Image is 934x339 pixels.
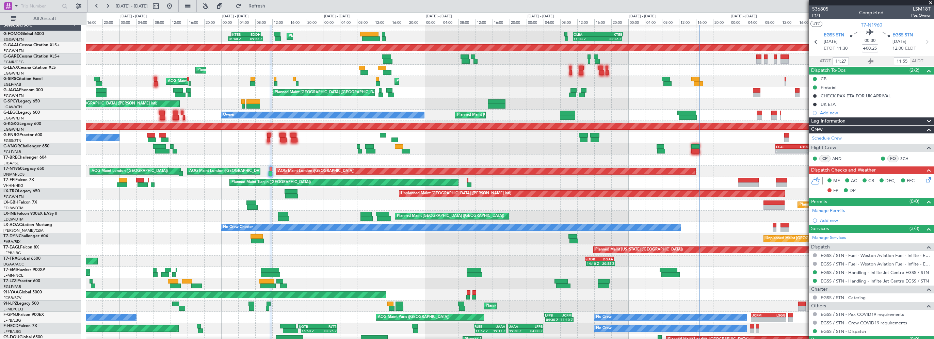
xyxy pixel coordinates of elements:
[3,257,41,261] a: T7-TRXGlobal 6500
[885,178,896,184] span: DFC,
[3,217,23,222] a: EDLW/DTM
[401,189,511,199] div: Unplanned Maint [GEOGRAPHIC_DATA] ([PERSON_NAME] Intl)
[3,290,42,294] a: 9H-YAAGlobal 5000
[3,302,17,306] span: 9H-LPZ
[319,329,337,333] div: 03:25 Z
[426,14,452,19] div: [DATE] - [DATE]
[909,67,919,74] span: (2/2)
[221,19,238,25] div: 00:00
[289,19,306,25] div: 16:00
[486,301,566,311] div: Planned Maint Cannes ([GEOGRAPHIC_DATA])
[476,19,493,25] div: 12:00
[3,161,19,166] a: LTBA/ISL
[243,4,271,9] span: Refresh
[585,257,599,261] div: EDDB
[222,14,248,19] div: [DATE] - [DATE]
[3,268,45,272] a: T7-EMIHawker 900XP
[3,156,47,160] a: T7-BREChallenger 604
[812,13,828,18] span: P1/1
[812,5,828,13] span: 536805
[611,19,628,25] div: 20:00
[509,329,526,333] div: 19:50 Z
[3,189,18,193] span: LX-TRO
[3,133,42,137] a: G-ENRGPraetor 600
[197,65,305,75] div: Planned Maint [GEOGRAPHIC_DATA] ([GEOGRAPHIC_DATA])
[476,329,490,333] div: 11:52 Z
[892,38,906,45] span: [DATE]
[3,88,19,92] span: G-JAGA
[911,5,931,13] span: LSM18T
[474,324,490,328] div: RJBB
[154,19,171,25] div: 08:00
[526,324,543,328] div: LFPB
[598,32,622,36] div: KTEB
[544,19,561,25] div: 04:00
[3,206,23,211] a: EDLW/DTM
[3,116,24,121] a: EGGW/LTN
[120,14,147,19] div: [DATE] - [DATE]
[442,19,459,25] div: 04:00
[868,178,874,184] span: CR
[577,19,594,25] div: 12:00
[769,313,786,317] div: LSGG
[302,329,319,333] div: 18:50 Z
[238,19,255,25] div: 04:00
[909,225,919,232] span: (3/3)
[168,76,220,86] div: AOG Maint [PERSON_NAME]
[812,208,845,214] a: Manage Permits
[792,145,809,149] div: CYUL
[558,313,571,317] div: UCFM
[3,122,41,126] a: G-KGKGLegacy 600
[232,32,246,36] div: KTEB
[3,54,19,59] span: G-GARE
[800,200,907,210] div: Planned Maint [GEOGRAPHIC_DATA] ([GEOGRAPHIC_DATA])
[811,126,823,133] span: Crew
[574,32,598,36] div: OLBA
[833,188,838,194] span: FP
[628,19,645,25] div: 00:00
[752,313,769,317] div: UCFM
[851,178,857,184] span: AC
[821,93,891,99] div: CHECK PAX ETA FOR UK ARRIVAL
[821,328,866,334] a: EGSS / STN - Dispatch
[3,239,20,244] a: EVRA/RIX
[102,19,119,25] div: 20:00
[865,37,875,44] span: 00:30
[3,234,19,238] span: T7-DYN
[812,135,842,142] a: Schedule Crew
[457,110,564,120] div: Planned Maint [GEOGRAPHIC_DATA] ([GEOGRAPHIC_DATA])
[3,77,16,81] span: G-SIRS
[306,19,323,25] div: 20:00
[3,99,18,103] span: G-SPCY
[811,67,846,75] span: Dispatch To-Dos
[776,149,792,153] div: -
[3,313,44,317] a: F-GPNJFalcon 900EX
[811,117,846,125] span: Leg Information
[374,19,391,25] div: 12:00
[594,19,611,25] div: 16:00
[3,268,17,272] span: T7-EMI
[189,166,265,176] div: AOG Maint London ([GEOGRAPHIC_DATA])
[3,212,17,216] span: LX-INB
[764,19,781,25] div: 08:00
[747,19,764,25] div: 04:00
[546,318,560,322] div: 04:30 Z
[86,19,103,25] div: 16:00
[811,166,876,174] span: Dispatch Checks and Weather
[810,21,822,27] button: UTC
[600,261,614,265] div: 20:55 Z
[820,110,931,116] div: Add new
[119,19,136,25] div: 00:00
[509,324,526,328] div: UAAA
[3,200,37,205] a: LX-GBHFalcon 7X
[3,223,19,227] span: LX-AOA
[545,313,558,317] div: LFPB
[3,32,21,36] span: G-FOMO
[3,245,20,249] span: T7-EAGL
[811,243,830,251] span: Dispatch
[821,278,929,284] a: EGSS / STN - Handling - Inflite Jet Centre EGSS / STN
[909,198,919,205] span: (0/0)
[859,9,884,16] div: Completed
[587,261,600,265] div: 14:10 Z
[766,233,853,244] div: Unplanned Maint [GEOGRAPHIC_DATA] (Riga Intl)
